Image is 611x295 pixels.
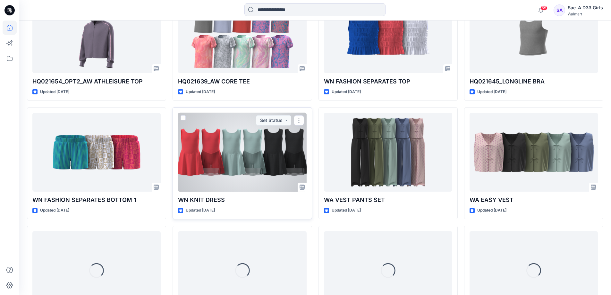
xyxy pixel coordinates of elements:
p: WN FASHION SEPARATES TOP [324,77,452,86]
p: WA EASY VEST [470,195,598,204]
p: Updated [DATE] [477,207,506,214]
div: Walmart [568,12,603,16]
a: WA VEST PANTS SET [324,113,452,192]
div: Sae-A D33 Girls [568,4,603,12]
p: HQ021654_OPT2_AW ATHLEISURE TOP [32,77,161,86]
p: Updated [DATE] [332,207,361,214]
a: WN FASHION SEPARATES BOTTOM 1 [32,113,161,192]
p: Updated [DATE] [477,89,506,95]
p: HQ021639_AW CORE TEE [178,77,306,86]
p: WN FASHION SEPARATES BOTTOM 1 [32,195,161,204]
p: WA VEST PANTS SET [324,195,452,204]
p: HQ021645_LONGLINE BRA [470,77,598,86]
p: Updated [DATE] [186,207,215,214]
p: WN KNIT DRESS [178,195,306,204]
span: 55 [540,5,547,11]
p: Updated [DATE] [186,89,215,95]
a: WN KNIT DRESS [178,113,306,192]
a: WA EASY VEST [470,113,598,192]
div: SA [554,4,565,16]
p: Updated [DATE] [40,207,69,214]
p: Updated [DATE] [40,89,69,95]
p: Updated [DATE] [332,89,361,95]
